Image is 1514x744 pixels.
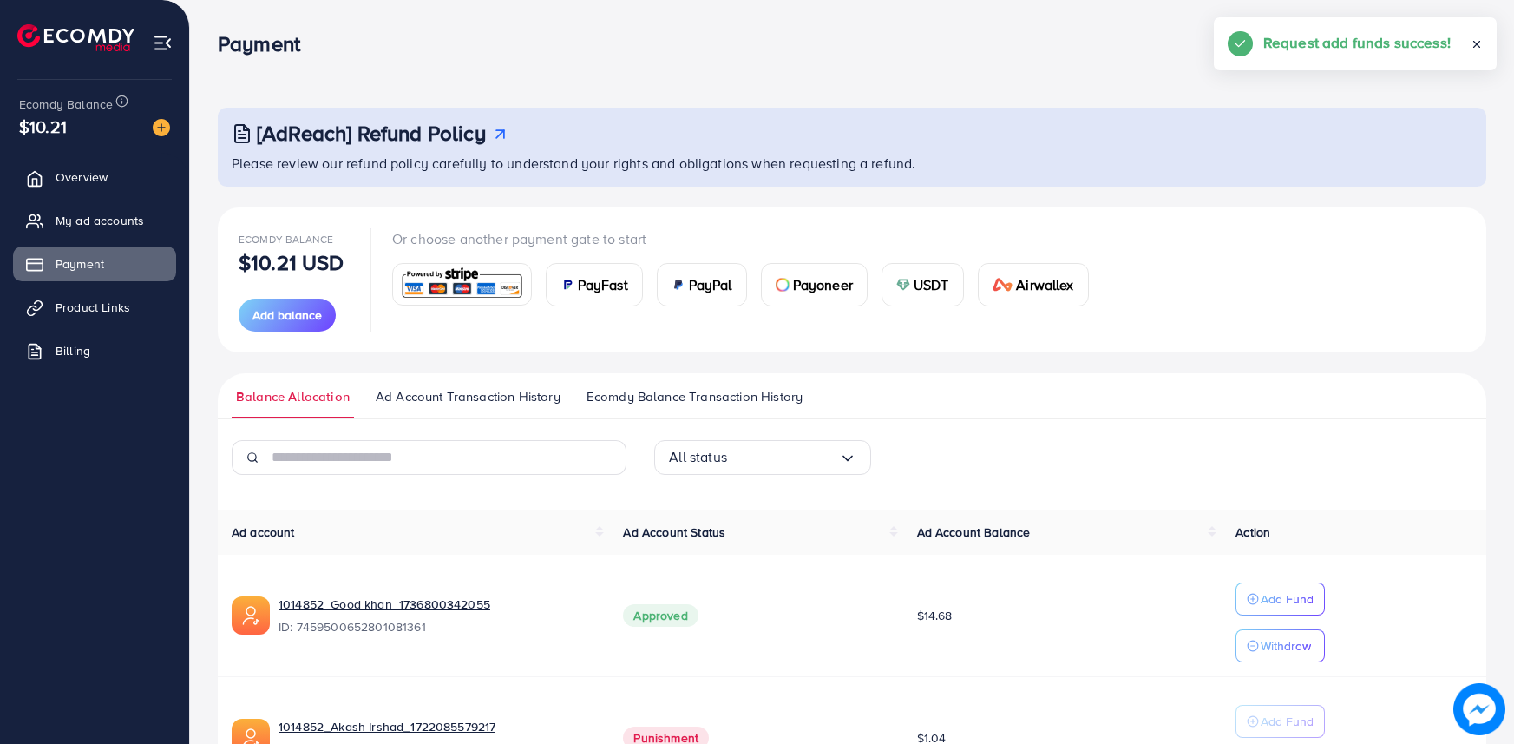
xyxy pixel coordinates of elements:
[623,523,725,541] span: Ad Account Status
[761,263,868,306] a: cardPayoneer
[914,274,949,295] span: USDT
[232,523,295,541] span: Ad account
[896,278,910,292] img: card
[1235,523,1270,541] span: Action
[1016,274,1073,295] span: Airwallex
[56,255,104,273] span: Payment
[257,121,486,146] h3: [AdReach] Refund Policy
[13,333,176,368] a: Billing
[279,618,595,635] span: ID: 7459500652801081361
[1453,683,1505,735] img: image
[13,247,176,281] a: Payment
[153,33,173,53] img: menu
[1235,629,1325,662] button: Withdraw
[13,290,176,325] a: Product Links
[587,387,803,406] span: Ecomdy Balance Transaction History
[239,232,333,247] span: Ecomdy Balance
[1235,705,1325,738] button: Add Fund
[654,440,871,475] div: Search for option
[546,263,643,306] a: cardPayFast
[17,24,134,51] img: logo
[279,718,495,735] a: 1014852_Akash Irshad_1722085579217
[623,604,698,627] span: Approved
[19,114,67,139] span: $10.21
[978,263,1089,306] a: cardAirwallex
[398,266,526,303] img: card
[672,278,685,292] img: card
[657,263,747,306] a: cardPayPal
[56,299,130,316] span: Product Links
[1263,31,1451,54] h5: Request add funds success!
[279,596,490,613] a: 1014852_Good khan_1736800342055
[56,342,90,359] span: Billing
[1261,589,1314,609] p: Add Fund
[793,274,853,295] span: Payoneer
[218,31,314,56] h3: Payment
[19,95,113,113] span: Ecomdy Balance
[776,278,790,292] img: card
[239,252,344,273] p: $10.21 USD
[669,444,727,471] span: All status
[392,228,1103,249] p: Or choose another payment gate to start
[239,299,336,332] button: Add balance
[392,263,532,306] a: card
[232,153,1476,174] p: Please review our refund policy carefully to understand your rights and obligations when requesti...
[689,274,732,295] span: PayPal
[13,203,176,238] a: My ad accounts
[1235,583,1325,616] button: Add Fund
[917,607,953,624] span: $14.68
[578,274,628,295] span: PayFast
[232,596,270,635] img: ic-ads-acc.e4c84228.svg
[376,387,560,406] span: Ad Account Transaction History
[1261,635,1311,656] p: Withdraw
[727,444,839,471] input: Search for option
[917,523,1031,541] span: Ad Account Balance
[56,212,144,229] span: My ad accounts
[279,596,595,635] div: <span class='underline'>1014852_Good khan_1736800342055</span></br>7459500652801081361
[236,387,350,406] span: Balance Allocation
[560,278,574,292] img: card
[13,160,176,194] a: Overview
[153,119,170,136] img: image
[252,306,322,324] span: Add balance
[993,278,1013,292] img: card
[56,168,108,186] span: Overview
[1261,711,1314,732] p: Add Fund
[882,263,964,306] a: cardUSDT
